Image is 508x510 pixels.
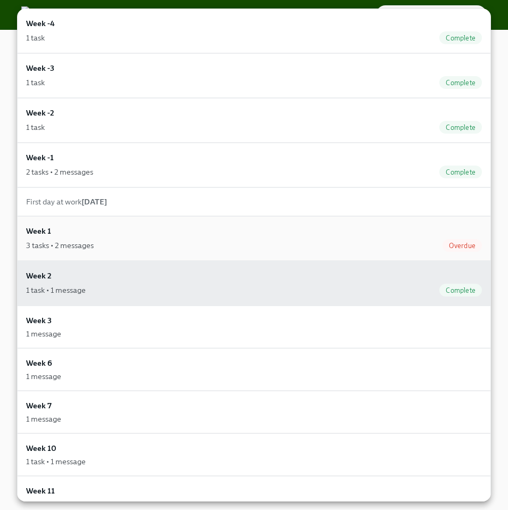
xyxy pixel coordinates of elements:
[26,371,61,382] div: 1 message
[26,499,45,509] div: 1 task
[26,62,54,74] h6: Week -3
[26,357,52,369] h6: Week 6
[17,143,491,187] a: Week -12 tasks • 2 messagesComplete
[26,328,61,339] div: 1 message
[17,53,491,98] a: Week -31 taskComplete
[17,216,491,261] a: Week 13 tasks • 2 messagesOverdue
[17,306,491,348] a: Week 31 message
[17,261,491,306] a: Week 21 task • 1 messageComplete
[26,77,45,88] div: 1 task
[26,485,55,497] h6: Week 11
[439,286,482,294] span: Complete
[26,122,45,133] div: 1 task
[26,18,55,29] h6: Week -4
[439,79,482,87] span: Complete
[439,124,482,131] span: Complete
[439,168,482,176] span: Complete
[26,414,61,424] div: 1 message
[26,270,52,282] h6: Week 2
[26,400,52,412] h6: Week 7
[26,225,51,237] h6: Week 1
[17,391,491,433] a: Week 71 message
[26,32,45,43] div: 1 task
[26,197,107,207] span: First day at work
[26,285,86,295] div: 1 task • 1 message
[17,348,491,391] a: Week 61 message
[26,240,94,251] div: 3 tasks • 2 messages
[26,315,52,326] h6: Week 3
[17,9,491,53] a: Week -41 taskComplete
[26,107,54,119] h6: Week -2
[17,98,491,143] a: Week -21 taskComplete
[443,242,482,250] span: Overdue
[439,34,482,42] span: Complete
[26,167,93,177] div: 2 tasks • 2 messages
[26,152,54,163] h6: Week -1
[26,456,86,467] div: 1 task • 1 message
[26,442,56,454] h6: Week 10
[17,433,491,476] a: Week 101 task • 1 message
[81,197,107,207] strong: [DATE]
